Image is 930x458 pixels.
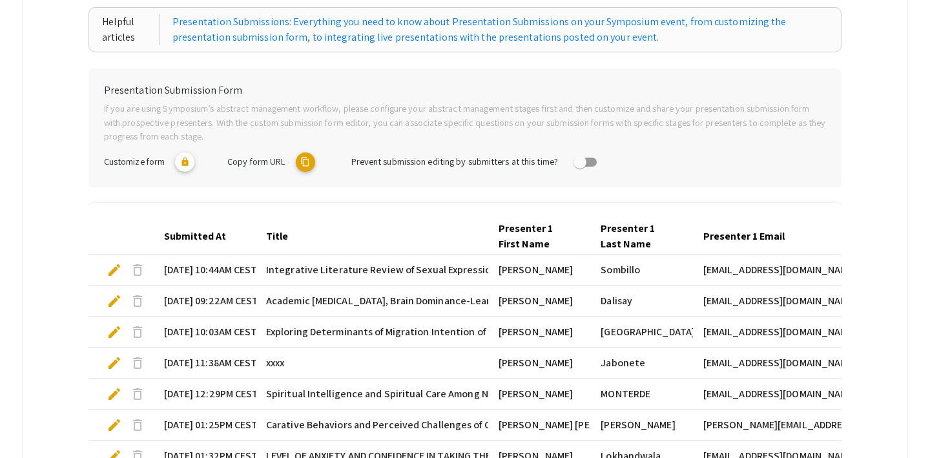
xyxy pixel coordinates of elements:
[693,410,851,441] mat-cell: [PERSON_NAME][EMAIL_ADDRESS][DOMAIN_NAME]
[266,229,300,244] div: Title
[175,152,194,172] mat-icon: lock
[351,155,558,167] span: Prevent submission editing by submitters at this time?
[107,417,122,433] span: edit
[499,221,568,252] div: Presenter 1 First Name
[601,221,682,252] div: Presenter 1 Last Name
[703,229,785,244] div: Presenter 1 Email
[154,379,256,410] mat-cell: [DATE] 12:29PM CEST
[499,221,580,252] div: Presenter 1 First Name
[590,379,692,410] mat-cell: MONTERDE
[154,410,256,441] mat-cell: [DATE] 01:25PM CEST
[164,229,226,244] div: Submitted At
[488,348,590,379] mat-cell: [PERSON_NAME]
[130,293,145,309] span: delete
[227,155,285,167] span: Copy form URL
[172,14,829,45] a: Presentation Submissions: Everything you need to know about Presentation Submissions on your Symp...
[154,348,256,379] mat-cell: [DATE] 11:38AM CEST
[590,348,692,379] mat-cell: Jabonete
[693,317,851,348] mat-cell: [EMAIL_ADDRESS][DOMAIN_NAME]
[488,286,590,317] mat-cell: [PERSON_NAME]
[488,410,590,441] mat-cell: [PERSON_NAME] [PERSON_NAME]
[266,324,796,340] span: Exploring Determinants of Migration Intention of [DEMOGRAPHIC_DATA] Nursing Students in the [GEOG...
[266,386,821,402] span: Spiritual Intelligence and Spiritual Care Among Nursing Students in a Selected University video l...
[107,355,122,371] span: edit
[154,255,256,286] mat-cell: [DATE] 10:44AM CEST
[130,262,145,278] span: delete
[266,262,593,278] span: Integrative Literature Review of Sexual Expressions among Older Adults
[590,317,692,348] mat-cell: [GEOGRAPHIC_DATA]
[130,417,145,433] span: delete
[601,221,670,252] div: Presenter 1 Last Name
[104,155,165,167] span: Customize form
[693,286,851,317] mat-cell: [EMAIL_ADDRESS][DOMAIN_NAME]
[130,355,145,371] span: delete
[107,386,122,402] span: edit
[590,410,692,441] mat-cell: [PERSON_NAME]
[102,14,160,45] div: Helpful articles
[693,255,851,286] mat-cell: [EMAIL_ADDRESS][DOMAIN_NAME]
[703,229,796,244] div: Presenter 1 Email
[590,255,692,286] mat-cell: Sombillo
[266,417,919,433] span: Carative Behaviors and Perceived Challenges of Community Health Nurses to Healthcare Delivery in ...
[266,293,890,309] span: Academic [MEDICAL_DATA], Brain Dominance-Learning Styles, and Its Relationship on the Academic Pe...
[130,386,145,402] span: delete
[107,324,122,340] span: edit
[10,400,55,448] iframe: Chat
[266,355,284,371] span: xxxx
[488,255,590,286] mat-cell: [PERSON_NAME]
[107,293,122,309] span: edit
[104,84,826,96] h6: Presentation Submission Form
[590,286,692,317] mat-cell: Dalisay
[488,317,590,348] mat-cell: [PERSON_NAME]
[693,379,851,410] mat-cell: [EMAIL_ADDRESS][DOMAIN_NAME]
[130,324,145,340] span: delete
[693,348,851,379] mat-cell: [EMAIL_ADDRESS][DOMAIN_NAME]
[104,101,826,143] p: If you are using Symposium’s abstract management workflow, please configure your abstract managem...
[154,286,256,317] mat-cell: [DATE] 09:22AM CEST
[266,229,288,244] div: Title
[154,317,256,348] mat-cell: [DATE] 10:03AM CEST
[107,262,122,278] span: edit
[488,379,590,410] mat-cell: [PERSON_NAME]
[164,229,238,244] div: Submitted At
[296,152,315,172] mat-icon: copy URL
